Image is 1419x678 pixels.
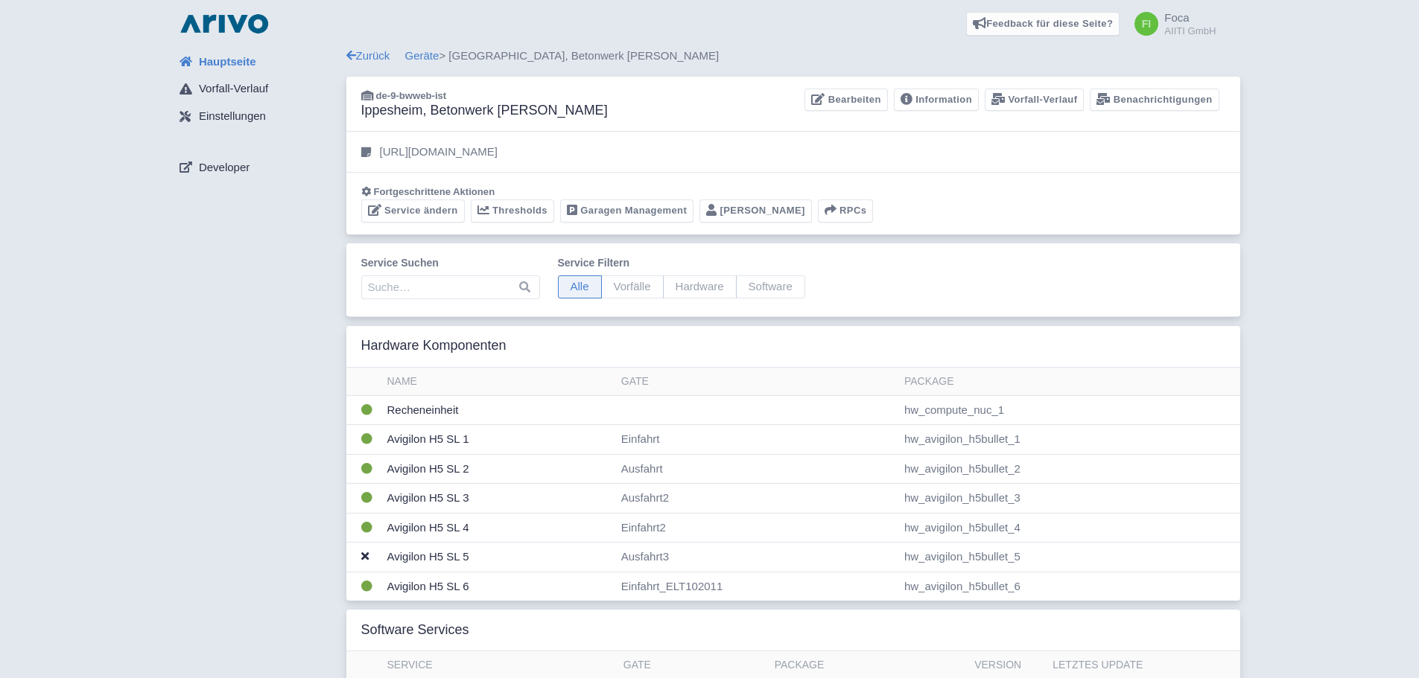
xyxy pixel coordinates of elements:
span: de-9-bwweb-ist [376,90,447,101]
td: Ausfahrt [615,454,898,484]
a: Einstellungen [168,103,346,131]
th: Gate [615,368,898,396]
th: Name [381,368,615,396]
a: Thresholds [471,199,554,223]
img: logo [177,12,272,36]
a: [PERSON_NAME] [699,199,812,223]
small: AIITI GmbH [1164,26,1216,36]
a: Vorfall-Verlauf [985,89,1084,112]
a: Vorfall-Verlauf [168,75,346,103]
td: Einfahrt2 [615,513,898,543]
td: hw_avigilon_h5bullet_5 [898,543,1240,572]
span: Software [736,275,805,298]
span: Einstellungen [199,108,266,125]
h3: Software Services [361,622,469,639]
a: Developer [168,153,346,182]
a: Service ändern [361,199,465,223]
span: Developer [199,159,250,176]
button: RPCs [818,199,874,223]
span: Foca [1164,11,1189,24]
td: Ausfahrt3 [615,543,898,572]
label: Service suchen [361,255,540,271]
td: Avigilon H5 SL 5 [381,543,615,572]
a: Garagen Management [560,199,693,223]
td: hw_avigilon_h5bullet_3 [898,484,1240,514]
a: Benachrichtigungen [1090,89,1219,112]
a: Bearbeiten [804,89,887,112]
td: Recheneinheit [381,395,615,425]
span: Vorfälle [601,275,664,298]
span: Hardware [663,275,737,298]
a: Geräte [405,49,439,62]
span: Vorfall-Verlauf [199,80,268,97]
a: Hauptseite [168,48,346,76]
p: [URL][DOMAIN_NAME] [380,144,498,161]
label: Service filtern [558,255,805,271]
td: Avigilon H5 SL 6 [381,572,615,601]
span: Fortgeschrittene Aktionen [374,186,495,197]
td: hw_avigilon_h5bullet_2 [898,454,1240,484]
td: hw_compute_nuc_1 [898,395,1240,425]
span: Hauptseite [199,54,256,71]
td: hw_avigilon_h5bullet_4 [898,513,1240,543]
div: > [GEOGRAPHIC_DATA], Betonwerk [PERSON_NAME] [346,48,1240,65]
h3: Hardware Komponenten [361,338,507,354]
a: Feedback für diese Seite? [966,12,1120,36]
a: Foca AIITI GmbH [1126,12,1216,36]
td: Avigilon H5 SL 2 [381,454,615,484]
td: Avigilon H5 SL 1 [381,425,615,455]
span: Alle [558,275,602,298]
a: Zurück [346,49,390,62]
td: hw_avigilon_h5bullet_6 [898,572,1240,601]
h3: Ippesheim, Betonwerk [PERSON_NAME] [361,103,608,119]
td: hw_avigilon_h5bullet_1 [898,425,1240,455]
td: Avigilon H5 SL 3 [381,484,615,514]
td: Ausfahrt2 [615,484,898,514]
th: Package [898,368,1240,396]
td: Einfahrt [615,425,898,455]
input: Suche… [361,275,540,299]
a: Information [894,89,979,112]
td: Einfahrt_ELT102011 [615,572,898,601]
td: Avigilon H5 SL 4 [381,513,615,543]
